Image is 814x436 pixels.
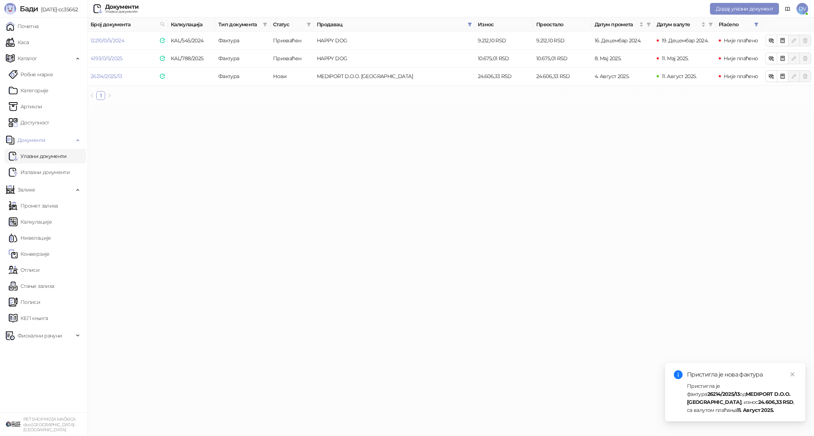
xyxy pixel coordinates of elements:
[168,50,215,67] td: KAL/788/2025
[9,263,39,277] a: Отписи
[97,92,105,100] a: 1
[314,67,475,85] td: MEDIPORT D.O.O. BEOGRAD
[307,22,311,27] span: filter
[662,55,689,62] span: 11. Мај 2025.
[9,198,58,213] a: Промет залиха
[18,182,35,197] span: Залихе
[9,247,50,261] a: Конверзије
[592,18,654,32] th: Датум промета
[105,4,138,10] div: Документи
[592,32,654,50] td: 16. Децембар 2024.
[168,18,215,32] th: Калкулација
[18,133,45,147] span: Документи
[674,370,683,379] span: info-circle
[724,73,758,80] span: Није плаћено
[96,91,105,100] li: 1
[105,10,138,13] div: Улазни документи
[466,19,473,30] span: filter
[475,67,533,85] td: 24.606,33 RSD
[6,19,39,34] a: Почетна
[91,20,157,28] span: Број документа
[273,20,304,28] span: Статус
[90,93,94,98] span: left
[18,328,62,343] span: Фискални рачуни
[724,37,758,44] span: Није плаћено
[91,37,124,44] a: 12210/0/5/2024
[9,215,52,229] a: Калкулације
[4,3,16,15] img: Logo
[533,50,592,67] td: 10.675,01 RSD
[261,19,269,30] span: filter
[737,407,774,413] strong: 11. Август 2025.
[592,50,654,67] td: 8. Мај 2025.
[592,67,654,85] td: 4. Август 2025.
[716,5,773,12] span: Додај улазни документ
[88,18,168,32] th: Број документа
[662,73,697,80] span: 11. Август 2025.
[724,55,758,62] span: Није плаћено
[88,91,96,100] button: left
[314,50,475,67] td: HAPPY DOG
[91,73,122,80] a: 26214/2025/13
[38,6,78,13] span: [DATE]-cc35662
[263,22,267,27] span: filter
[9,165,70,180] a: Излазни документи
[218,20,260,28] span: Тип документа
[305,19,312,30] span: filter
[20,4,38,13] span: Бади
[9,67,53,82] a: Робне марке
[645,19,652,30] span: filter
[687,382,796,414] div: Пристигла је фактура од , износ , са валутом плаћања
[6,35,29,50] a: Каса
[707,19,714,30] span: filter
[160,56,165,61] img: e-Faktura
[687,370,796,379] div: Пристигла је нова фактура
[475,50,533,67] td: 10.675,01 RSD
[6,417,20,432] img: 64x64-companyLogo-9f44b8df-f022-41eb-b7d6-300ad218de09.png
[314,18,475,32] th: Продавац
[595,20,638,28] span: Датум промета
[657,20,700,28] span: Датум валуте
[533,67,592,85] td: 24.606,33 RSD
[9,279,54,293] a: Стање залиха
[93,4,102,13] img: Ulazni dokumenti
[646,22,651,27] span: filter
[796,3,808,15] span: DV
[9,115,49,130] a: Доступност
[710,3,779,15] button: Додај улазни документ
[654,18,716,32] th: Датум валуте
[107,93,112,98] span: right
[270,50,314,67] td: Прихваћен
[160,74,165,79] img: e-Faktura
[468,22,472,27] span: filter
[709,22,713,27] span: filter
[753,19,760,30] span: filter
[270,67,314,85] td: Нови
[533,32,592,50] td: 9.212,10 RSD
[9,295,40,309] a: Пописи
[662,37,708,44] span: 19. Децембар 2024.
[790,372,795,377] span: close
[105,91,114,100] li: Следећа страна
[9,83,49,98] a: Категорије
[533,18,592,32] th: Преостало
[215,50,270,67] td: Фактура
[88,91,96,100] li: Претходна страна
[215,67,270,85] td: Фактура
[707,391,740,397] strong: 26214/2025/13
[314,32,475,50] td: HAPPY DOG
[317,20,465,28] span: Продавац
[782,3,794,15] a: Документација
[105,91,114,100] button: right
[9,149,67,163] a: Ulazni dokumentiУлазни документи
[758,399,794,405] strong: 24.606,33 RSD
[475,18,533,32] th: Износ
[719,20,751,28] span: Plaćeno
[9,231,51,245] a: Нивелације
[9,99,42,114] a: ArtikliАртикли
[23,417,76,432] small: PET SHOP MOJA MAČKICA doo [GEOGRAPHIC_DATA]-[GEOGRAPHIC_DATA]
[270,32,314,50] td: Прихваћен
[788,370,796,378] a: Close
[18,51,37,66] span: Каталог
[215,18,270,32] th: Тип документа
